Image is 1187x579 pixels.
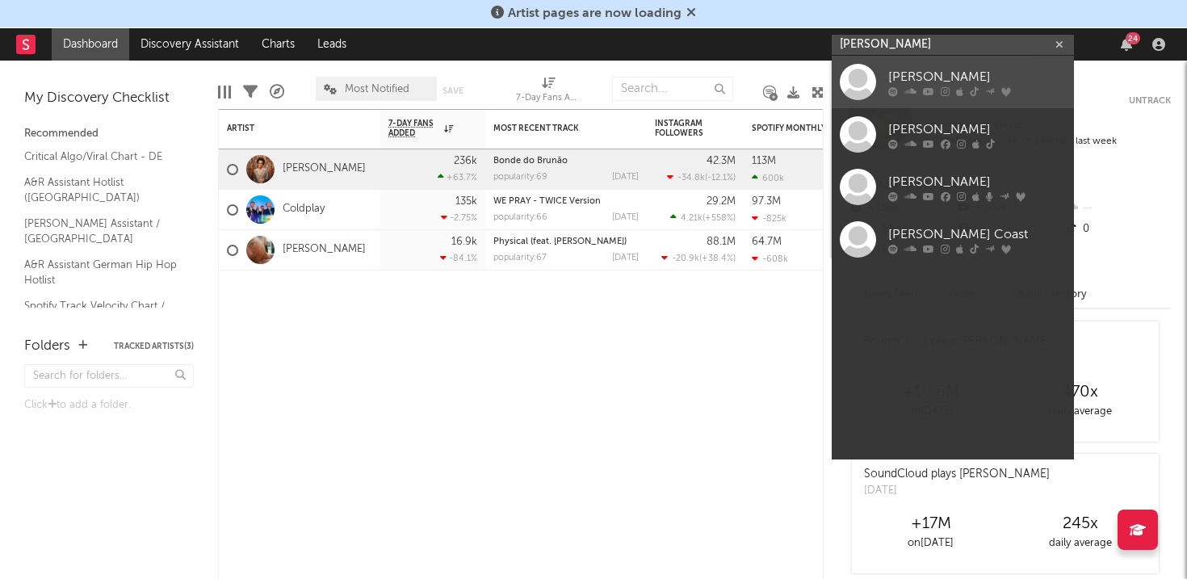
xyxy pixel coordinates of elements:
[752,124,873,133] div: Spotify Monthly Listeners
[702,254,733,263] span: +38.4 %
[270,69,284,115] div: A&R Pipeline
[832,35,1074,55] input: Search for artists
[752,213,786,224] div: -825k
[832,108,1074,161] a: [PERSON_NAME]
[24,337,70,356] div: Folders
[1121,38,1132,51] button: 24
[752,196,781,207] div: 97.3M
[752,173,784,183] div: 600k
[438,172,477,183] div: +63.7 %
[283,162,366,176] a: [PERSON_NAME]
[443,86,463,95] button: Save
[655,119,711,138] div: Instagram Followers
[283,203,325,216] a: Coldplay
[440,253,477,263] div: -84.1 %
[707,156,736,166] div: 42.3M
[24,396,194,415] div: Click to add a folder.
[454,156,477,166] div: 236k
[24,215,178,248] a: [PERSON_NAME] Assistant / [GEOGRAPHIC_DATA]
[707,174,733,183] span: -12.1 %
[888,434,1066,454] div: [PERSON_NAME]
[493,237,639,246] div: Physical (feat. Troye Sivan)
[888,382,1066,401] div: [PERSON_NAME]
[832,266,1074,318] a: [PERSON_NAME]
[227,124,348,133] div: Artist
[24,256,178,289] a: A&R Assistant German Hip Hop Hotlist
[667,172,736,183] div: ( )
[752,237,782,247] div: 64.7M
[24,148,178,166] a: Critical Algo/Viral Chart - DE
[1005,383,1155,402] div: 470 x
[888,67,1066,86] div: [PERSON_NAME]
[1063,198,1171,219] div: --
[493,173,547,182] div: popularity: 69
[508,7,682,20] span: Artist pages are now loading
[681,214,703,223] span: 4.21k
[670,212,736,223] div: ( )
[24,364,194,388] input: Search for folders...
[441,212,477,223] div: -2.75 %
[677,174,705,183] span: -34.8k
[493,237,627,246] a: Physical (feat. [PERSON_NAME])
[832,318,1074,371] a: [PERSON_NAME]
[864,483,1050,499] div: [DATE]
[888,224,1066,244] div: [PERSON_NAME] Coast
[707,237,736,247] div: 88.1M
[1005,402,1155,422] div: daily average
[612,77,733,101] input: Search...
[1005,534,1155,553] div: daily average
[705,214,733,223] span: +558 %
[52,28,129,61] a: Dashboard
[856,514,1005,534] div: +17M
[493,124,614,133] div: Most Recent Track
[24,297,178,330] a: Spotify Track Velocity Chart / DE
[752,156,776,166] div: 113M
[661,253,736,263] div: ( )
[832,161,1074,213] a: [PERSON_NAME]
[243,69,258,115] div: Filters
[888,172,1066,191] div: [PERSON_NAME]
[888,120,1066,139] div: [PERSON_NAME]
[752,254,788,264] div: -608k
[493,157,639,166] div: Bonde do Brunão
[493,157,568,166] a: Bonde do Brunão
[129,28,250,61] a: Discovery Assistant
[707,196,736,207] div: 29.2M
[832,371,1074,423] a: [PERSON_NAME]
[1129,93,1171,109] button: Untrack
[888,277,1066,296] div: [PERSON_NAME]
[250,28,306,61] a: Charts
[856,534,1005,553] div: on [DATE]
[283,243,366,257] a: [PERSON_NAME]
[686,7,696,20] span: Dismiss
[24,89,194,108] div: My Discovery Checklist
[455,196,477,207] div: 135k
[864,466,1050,483] div: SoundCloud plays [PERSON_NAME]
[516,89,581,108] div: 7-Day Fans Added (7-Day Fans Added)
[388,119,440,138] span: 7-Day Fans Added
[612,254,639,262] div: [DATE]
[888,329,1066,349] div: [PERSON_NAME]
[24,124,194,144] div: Recommended
[612,213,639,222] div: [DATE]
[1063,219,1171,240] div: 0
[493,254,547,262] div: popularity: 67
[114,342,194,350] button: Tracked Artists(3)
[24,174,178,207] a: A&R Assistant Hotlist ([GEOGRAPHIC_DATA])
[672,254,699,263] span: -20.9k
[1005,514,1155,534] div: 245 x
[612,173,639,182] div: [DATE]
[516,69,581,115] div: 7-Day Fans Added (7-Day Fans Added)
[451,237,477,247] div: 16.9k
[493,197,601,206] a: WE PRAY - TWICE Version
[218,69,231,115] div: Edit Columns
[493,213,547,222] div: popularity: 66
[345,84,409,94] span: Most Notified
[493,197,639,206] div: WE PRAY - TWICE Version
[832,56,1074,108] a: [PERSON_NAME]
[832,213,1074,266] a: [PERSON_NAME] Coast
[1126,32,1140,44] div: 24
[832,423,1074,476] a: [PERSON_NAME]
[306,28,358,61] a: Leads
